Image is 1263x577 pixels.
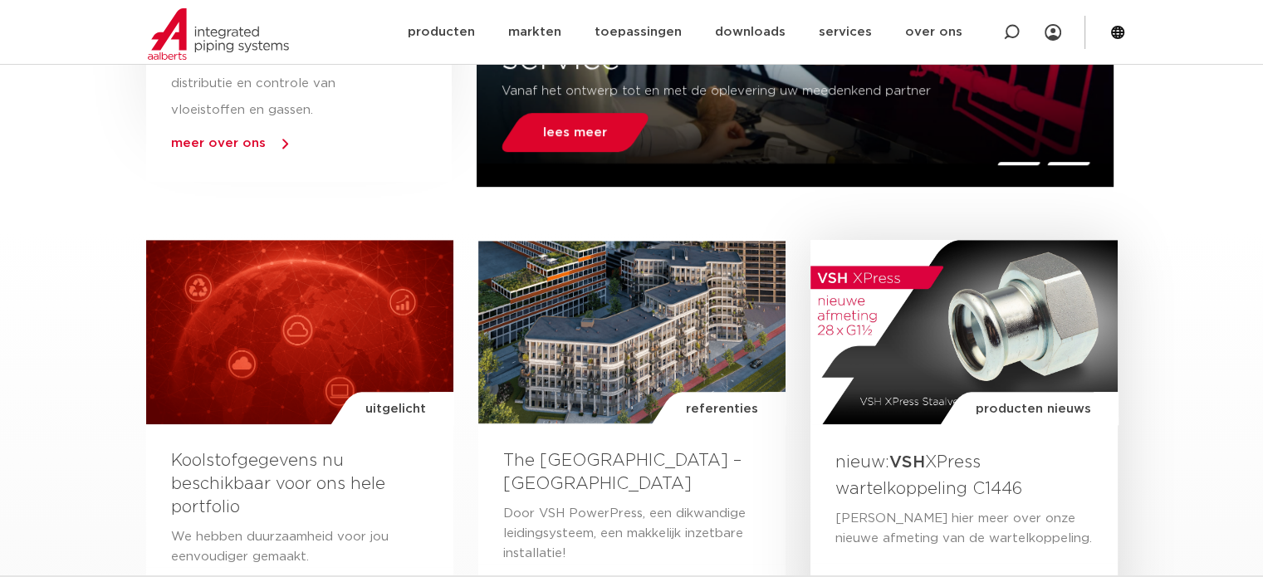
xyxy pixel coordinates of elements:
p: [PERSON_NAME] hier meer over onze nieuwe afmeting van de wartelkoppeling. [835,509,1093,549]
a: lees meer [497,113,654,152]
a: nieuw:VSHXPress wartelkoppeling C1446 [835,454,1022,496]
li: Page dot 2 [1046,162,1090,165]
span: uitgelicht [365,392,426,427]
a: The [GEOGRAPHIC_DATA] – [GEOGRAPHIC_DATA] [503,452,742,492]
span: producten nieuws [975,392,1090,427]
strong: VSH [889,454,925,471]
p: Door VSH PowerPress, een dikwandige leidingsysteem, een makkelijk inzetbare installatie! [503,504,761,564]
p: We hebben duurzaamheid voor jou eenvoudiger gemaakt. [171,527,428,567]
span: lees meer [543,126,607,139]
p: Vanaf het ontwerp tot en met de oplevering uw meedenkend partner [502,78,989,105]
a: meer over ons [171,137,266,149]
span: referenties [686,392,758,427]
li: Page dot 1 [996,162,1040,165]
a: Koolstofgegevens nu beschikbaar voor ons hele portfolio [171,452,385,516]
